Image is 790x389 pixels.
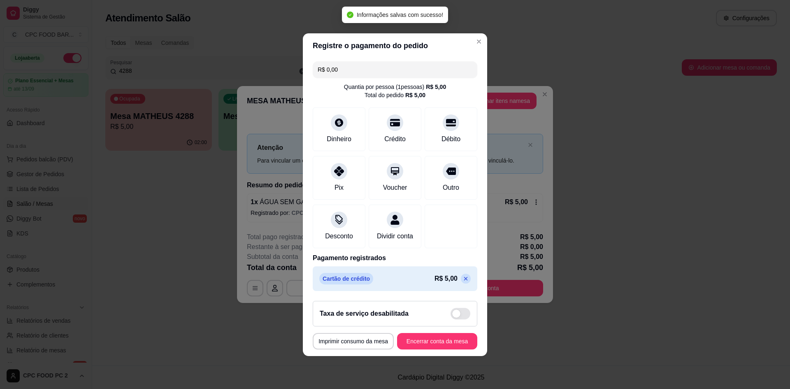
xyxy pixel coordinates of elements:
[357,12,443,18] span: Informações salvas com sucesso!
[347,12,353,18] span: check-circle
[383,183,407,193] div: Voucher
[377,231,413,241] div: Dividir conta
[397,333,477,349] button: Encerrar conta da mesa
[320,309,409,319] h2: Taxa de serviço desabilitada
[325,231,353,241] div: Desconto
[318,61,472,78] input: Ex.: hambúrguer de cordeiro
[443,183,459,193] div: Outro
[441,134,460,144] div: Débito
[365,91,425,99] div: Total do pedido
[303,33,487,58] header: Registre o pagamento do pedido
[405,91,425,99] div: R$ 5,00
[472,35,486,48] button: Close
[344,83,446,91] div: Quantia por pessoa ( 1 pessoas)
[384,134,406,144] div: Crédito
[434,274,458,284] p: R$ 5,00
[327,134,351,144] div: Dinheiro
[313,253,477,263] p: Pagamento registrados
[426,83,446,91] div: R$ 5,00
[319,273,373,284] p: Cartão de crédito
[313,333,394,349] button: Imprimir consumo da mesa
[335,183,344,193] div: Pix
